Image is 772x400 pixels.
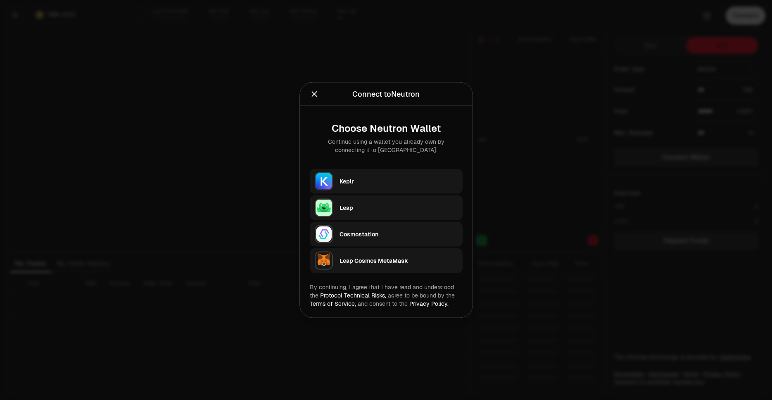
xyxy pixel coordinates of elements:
[320,292,386,299] a: Protocol Technical Risks,
[340,230,458,238] div: Cosmostation
[315,199,333,217] img: Leap
[316,138,456,154] div: Continue using a wallet you already own by connecting it to [GEOGRAPHIC_DATA].
[310,283,463,308] div: By continuing, I agree that I have read and understood the agree to be bound by the and consent t...
[340,204,458,212] div: Leap
[310,248,463,273] button: Leap Cosmos MetaMaskLeap Cosmos MetaMask
[310,195,463,220] button: LeapLeap
[409,300,449,307] a: Privacy Policy.
[316,123,456,134] div: Choose Neutron Wallet
[315,225,333,243] img: Cosmostation
[340,257,458,265] div: Leap Cosmos MetaMask
[340,177,458,186] div: Keplr
[310,88,319,100] button: Close
[310,169,463,194] button: KeplrKeplr
[310,222,463,247] button: CosmostationCosmostation
[315,252,333,270] img: Leap Cosmos MetaMask
[315,172,333,190] img: Keplr
[310,300,356,307] a: Terms of Service,
[352,88,420,100] div: Connect to Neutron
